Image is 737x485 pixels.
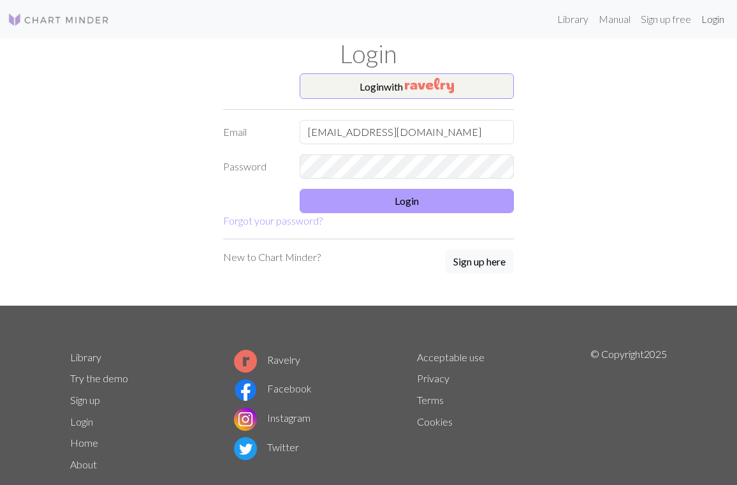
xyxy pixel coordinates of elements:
a: Sign up [70,394,100,406]
a: Home [70,436,98,449]
img: Logo [8,12,110,27]
a: Instagram [234,412,310,424]
img: Instagram logo [234,408,257,431]
img: Facebook logo [234,378,257,401]
p: New to Chart Minder? [223,250,321,265]
button: Login [300,189,514,213]
a: Privacy [417,372,449,384]
a: Forgot your password? [223,214,323,227]
a: Login [696,6,729,32]
a: Terms [417,394,444,406]
a: Sign up here [445,250,514,275]
a: Ravelry [234,354,300,366]
button: Loginwith [300,73,514,99]
a: About [70,458,97,470]
a: Cookies [417,415,453,428]
a: Login [70,415,93,428]
img: Ravelry logo [234,350,257,373]
a: Manual [594,6,636,32]
a: Sign up free [636,6,696,32]
a: Twitter [234,441,299,453]
a: Acceptable use [417,351,485,363]
a: Library [552,6,594,32]
h1: Login [62,38,675,68]
img: Ravelry [405,78,454,93]
label: Email [215,120,292,144]
button: Sign up here [445,250,514,274]
a: Facebook [234,382,312,394]
a: Library [70,351,101,363]
a: Try the demo [70,372,128,384]
img: Twitter logo [234,437,257,460]
p: © Copyright 2025 [590,347,667,475]
label: Password [215,154,292,179]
